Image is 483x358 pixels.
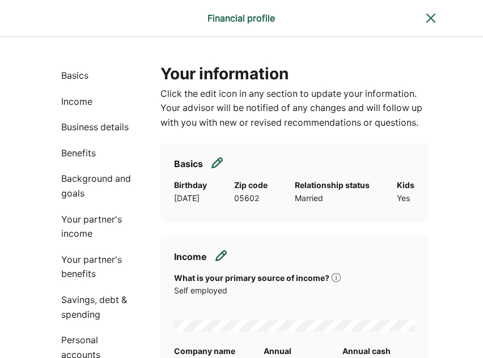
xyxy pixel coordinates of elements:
p: Income [54,95,134,109]
div: Yes [397,192,414,204]
p: Benefits [54,146,134,161]
p: Savings, debt & spending [54,293,134,322]
p: Your partner's benefits [54,253,134,282]
h2: Basics [174,157,203,172]
p: Basics [54,69,134,83]
div: Relationship status [295,179,370,191]
div: Married [295,192,370,204]
p: Background and goals [54,172,134,201]
div: 05602 [234,192,268,204]
div: Birthday [174,179,207,191]
h2: Income [174,250,207,265]
div: What is your primary source of income? [174,272,329,284]
p: Click the edit icon in any section to update your information. Your advisor will be notified of a... [160,87,429,130]
div: Financial profile [177,11,306,25]
div: Kids [397,179,414,191]
div: [DATE] [174,192,207,204]
h1: Your information [160,61,429,87]
p: Your partner's income [54,212,134,241]
div: Self employed [174,284,341,297]
div: Zip code [234,179,268,191]
p: Business details [54,120,134,135]
div: Company name [174,345,235,357]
